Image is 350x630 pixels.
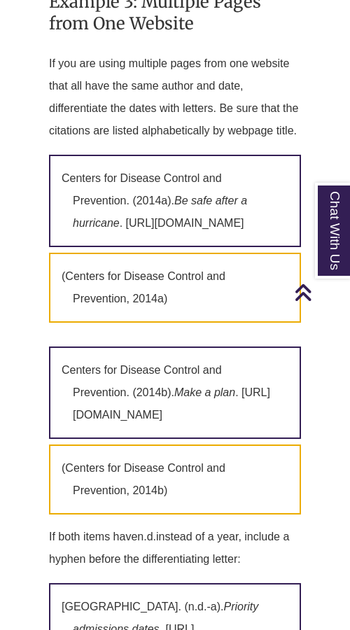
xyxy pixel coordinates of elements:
p: If you are using multiple pages from one website that all have the same author and date, differen... [49,47,301,148]
p: (Centers for Disease Control and Prevention, 2014b) [49,444,301,514]
p: (Centers for Disease Control and Prevention, 2014a) [49,253,301,323]
span: n.d. [137,531,156,542]
p: Centers for Disease Control and Prevention. (2014b). . [URL][DOMAIN_NAME] [49,346,301,439]
p: If both items have instead of a year, include a hyphen before the differentiating letter: [49,520,301,576]
p: Centers for Disease Control and Prevention. (2014a). . [URL][DOMAIN_NAME] [49,155,301,247]
a: Back to Top [294,283,346,302]
em: Make a plan [174,386,235,398]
